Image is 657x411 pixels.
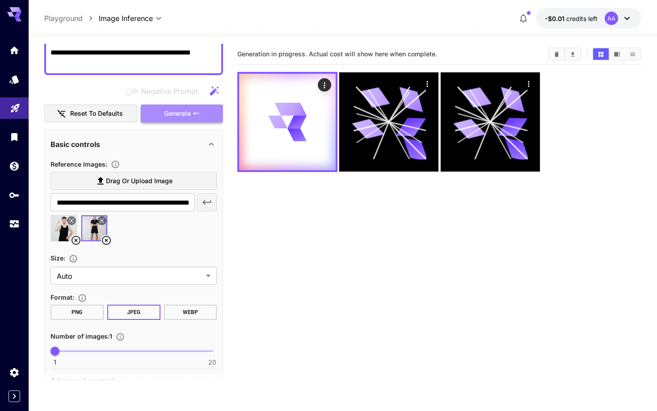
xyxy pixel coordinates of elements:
[565,48,581,60] button: Download All
[605,12,618,25] div: AA
[51,370,217,391] div: Advanced controls
[548,47,581,61] div: Clear ImagesDownload All
[549,48,564,60] button: Clear Images
[44,13,83,24] a: Playground
[8,390,20,402] button: Expand sidebar
[54,358,56,367] span: 1
[164,108,191,119] span: Generate
[164,305,217,320] button: WEBP
[9,45,20,56] div: Home
[51,305,104,320] button: PNG
[51,254,65,262] span: Size :
[141,86,198,96] span: Negative Prompt
[318,78,331,92] div: Actions
[9,218,20,230] div: Usage
[65,254,81,263] button: Adjust the dimensions of the generated image by specifying its width and height in pixels, or sel...
[9,131,20,143] div: Library
[545,15,566,22] span: -$0.01
[106,176,173,187] span: Drag or upload image
[44,13,99,24] nav: breadcrumb
[51,332,112,340] span: Number of images : 1
[51,139,100,150] p: Basic controls
[107,160,123,169] button: Upload a reference image to guide the result. This is needed for Image-to-Image or Inpainting. Su...
[141,105,223,123] button: Generate
[74,294,90,302] button: Choose the file format for the output image.
[10,100,21,111] div: Playground
[609,48,625,60] button: Show images in video view
[123,85,205,96] span: Negative prompts are not compatible with the selected model.
[566,15,598,22] span: credits left
[420,77,434,90] div: Actions
[9,160,20,172] div: Wallet
[522,77,535,90] div: Actions
[9,189,20,201] div: API Keys
[536,8,641,29] button: -$0.0056AA
[625,48,640,60] button: Show images in list view
[51,134,217,155] div: Basic controls
[9,74,20,85] div: Models
[51,294,74,301] span: Format :
[237,50,437,58] span: Generation in progress. Actual cost will show here when complete.
[44,105,137,123] button: Reset to defaults
[545,14,598,23] div: -$0.0056
[208,358,216,367] span: 20
[9,367,20,378] div: Settings
[51,160,107,168] span: Reference Images :
[112,332,128,341] button: Specify how many images to generate in a single request. Each image generation will be charged se...
[593,48,609,60] button: Show images in grid view
[107,305,160,320] button: JPEG
[57,271,202,281] span: Auto
[99,13,153,24] span: Image Inference
[592,47,641,61] div: Show images in grid viewShow images in video viewShow images in list view
[51,172,217,190] label: Drag or upload image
